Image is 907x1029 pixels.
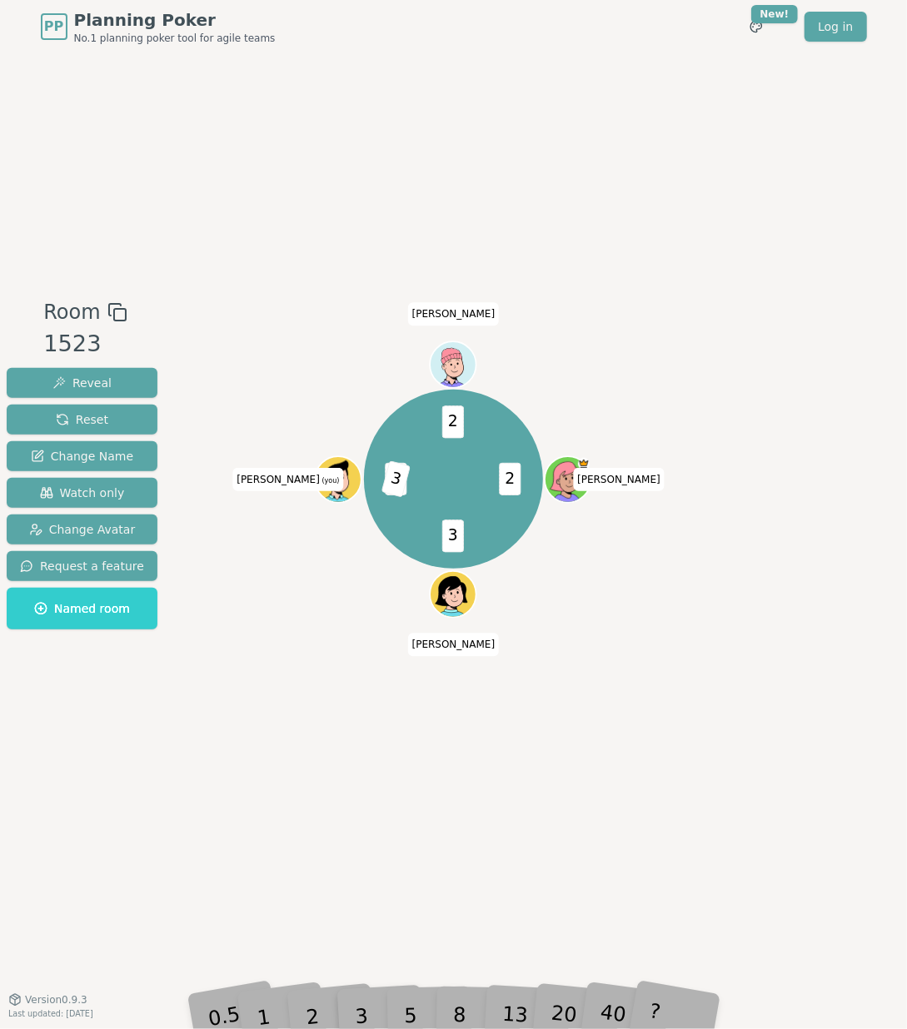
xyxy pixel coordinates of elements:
span: PP [44,17,63,37]
div: New! [751,5,799,23]
span: 3 [442,519,464,552]
button: Reset [7,405,157,435]
span: Reveal [52,375,112,391]
span: Click to change your name [232,468,343,491]
button: Watch only [7,478,157,508]
span: Room [43,297,100,327]
span: Version 0.9.3 [25,993,87,1007]
a: Log in [805,12,866,42]
a: PPPlanning PokerNo.1 planning poker tool for agile teams [41,8,276,45]
span: (you) [320,477,340,485]
span: Planning Poker [74,8,276,32]
span: No.1 planning poker tool for agile teams [74,32,276,45]
div: 1523 [43,327,127,361]
span: 2 [442,405,464,438]
button: New! [741,12,771,42]
button: Click to change your avatar [317,457,361,500]
button: Change Name [7,441,157,471]
span: Reset [56,411,108,428]
span: Click to change your name [408,302,500,326]
span: 2 [386,463,407,495]
button: Request a feature [7,551,157,581]
span: Last updated: [DATE] [8,1009,93,1018]
button: Version0.9.3 [8,993,87,1007]
button: Change Avatar [7,514,157,544]
span: Click to change your name [573,468,665,491]
button: Reveal [7,368,157,398]
span: Change Name [31,448,133,465]
span: Change Avatar [29,521,136,538]
button: Named room [7,588,157,629]
span: Click to change your name [408,633,500,656]
span: 3 [381,460,411,497]
span: 2 [500,463,521,495]
span: Payal is the host [578,457,590,469]
span: Request a feature [20,558,144,574]
span: Watch only [40,485,125,501]
span: Named room [34,600,130,617]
